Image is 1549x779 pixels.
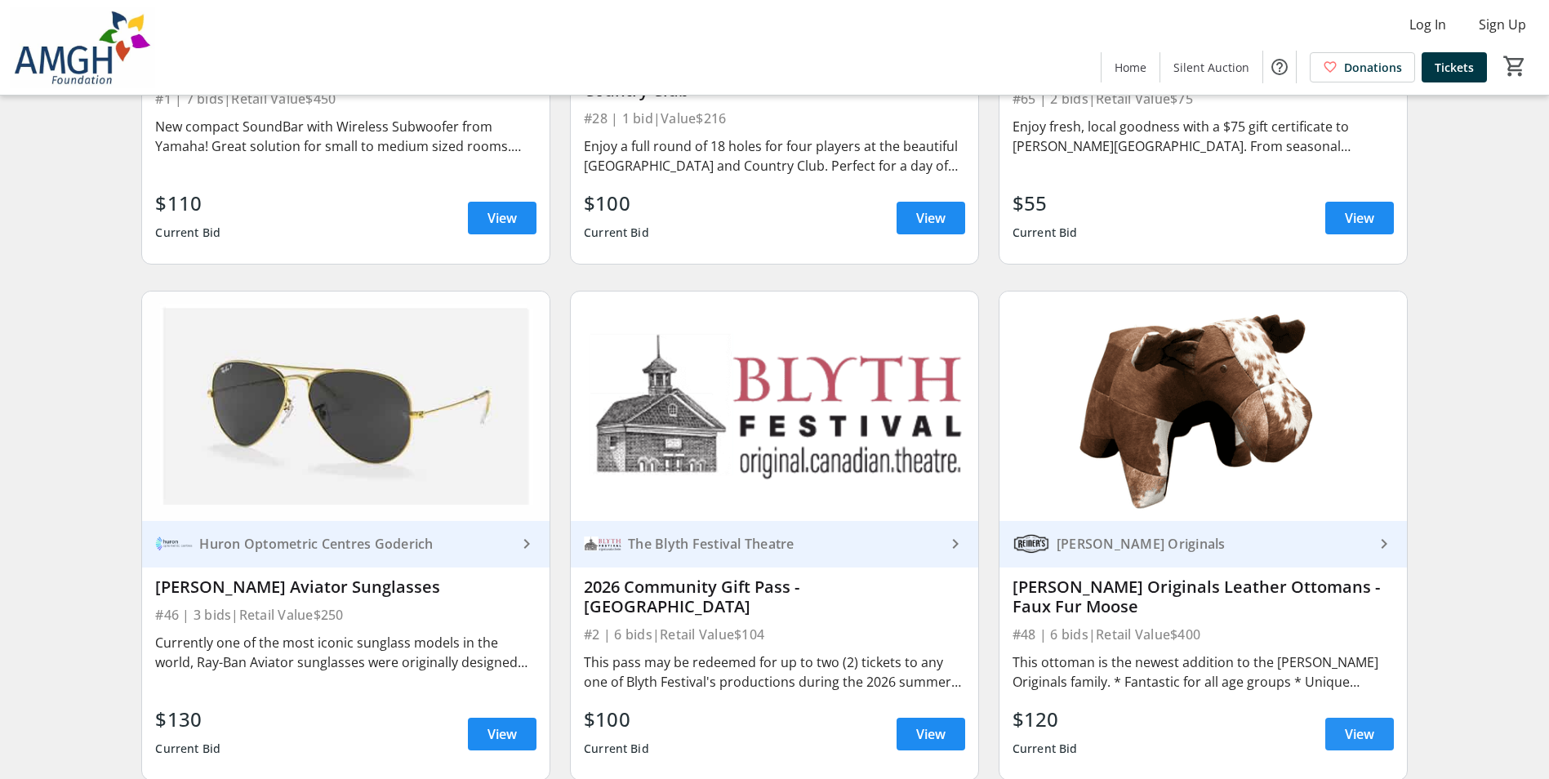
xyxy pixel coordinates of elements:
[1013,87,1394,110] div: #65 | 2 bids | Retail Value $75
[1466,11,1539,38] button: Sign Up
[155,189,220,218] div: $110
[999,521,1407,568] a: Reiner's Originals[PERSON_NAME] Originals
[1115,59,1146,76] span: Home
[1422,52,1487,82] a: Tickets
[584,525,621,563] img: The Blyth Festival Theatre
[1263,51,1296,83] button: Help
[1160,52,1262,82] a: Silent Auction
[1102,52,1160,82] a: Home
[1344,59,1402,76] span: Donations
[1013,734,1078,763] div: Current Bid
[142,292,550,521] img: Ray Ban Aviator Sunglasses
[897,718,965,750] a: View
[468,718,536,750] a: View
[1050,536,1374,552] div: [PERSON_NAME] Originals
[487,724,517,744] span: View
[621,536,946,552] div: The Blyth Festival Theatre
[584,652,965,692] div: This pass may be redeemed for up to two (2) tickets to any one of Blyth Festival's productions du...
[1396,11,1459,38] button: Log In
[155,525,193,563] img: Huron Optometric Centres Goderich
[584,107,965,130] div: #28 | 1 bid | Value $216
[155,603,536,626] div: #46 | 3 bids | Retail Value $250
[487,208,517,228] span: View
[1325,718,1394,750] a: View
[1013,189,1078,218] div: $55
[193,536,517,552] div: Huron Optometric Centres Goderich
[1013,652,1394,692] div: This ottoman is the newest addition to the [PERSON_NAME] Originals family. * Fantastic for all ag...
[1173,59,1249,76] span: Silent Auction
[584,705,649,734] div: $100
[584,189,649,218] div: $100
[584,218,649,247] div: Current Bid
[1013,525,1050,563] img: Reiner's Originals
[1500,51,1529,81] button: Cart
[584,136,965,176] div: Enjoy a full round of 18 holes for four players at the beautiful [GEOGRAPHIC_DATA] and Country Cl...
[584,623,965,646] div: #2 | 6 bids | Retail Value $104
[155,633,536,672] div: Currently one of the most iconic sunglass models in the world, Ray-Ban Aviator sunglasses were or...
[155,577,536,597] div: [PERSON_NAME] Aviator Sunglasses
[1374,534,1394,554] mat-icon: keyboard_arrow_right
[916,208,946,228] span: View
[916,724,946,744] span: View
[468,202,536,234] a: View
[1013,117,1394,156] div: Enjoy fresh, local goodness with a $75 gift certificate to [PERSON_NAME][GEOGRAPHIC_DATA]. From s...
[155,734,220,763] div: Current Bid
[142,521,550,568] a: Huron Optometric Centres GoderichHuron Optometric Centres Goderich
[1325,202,1394,234] a: View
[584,577,965,617] div: 2026 Community Gift Pass - [GEOGRAPHIC_DATA]
[517,534,536,554] mat-icon: keyboard_arrow_right
[571,521,978,568] a: The Blyth Festival TheatreThe Blyth Festival Theatre
[10,7,155,88] img: Alexandra Marine & General Hospital Foundation's Logo
[897,202,965,234] a: View
[1345,724,1374,744] span: View
[155,87,536,110] div: #1 | 7 bids | Retail Value $450
[1310,52,1415,82] a: Donations
[584,734,649,763] div: Current Bid
[1013,218,1078,247] div: Current Bid
[1435,59,1474,76] span: Tickets
[1409,15,1446,34] span: Log In
[155,705,220,734] div: $130
[946,534,965,554] mat-icon: keyboard_arrow_right
[999,292,1407,521] img: Reiner's Originals Leather Ottomans - Faux Fur Moose
[155,117,536,156] div: New compact SoundBar with Wireless Subwoofer from Yamaha! Great solution for small to medium size...
[1013,705,1078,734] div: $120
[1013,577,1394,617] div: [PERSON_NAME] Originals Leather Ottomans - Faux Fur Moose
[155,218,220,247] div: Current Bid
[1479,15,1526,34] span: Sign Up
[1013,623,1394,646] div: #48 | 6 bids | Retail Value $400
[571,292,978,521] img: 2026 Community Gift Pass - Blyth Festival Theatre
[1345,208,1374,228] span: View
